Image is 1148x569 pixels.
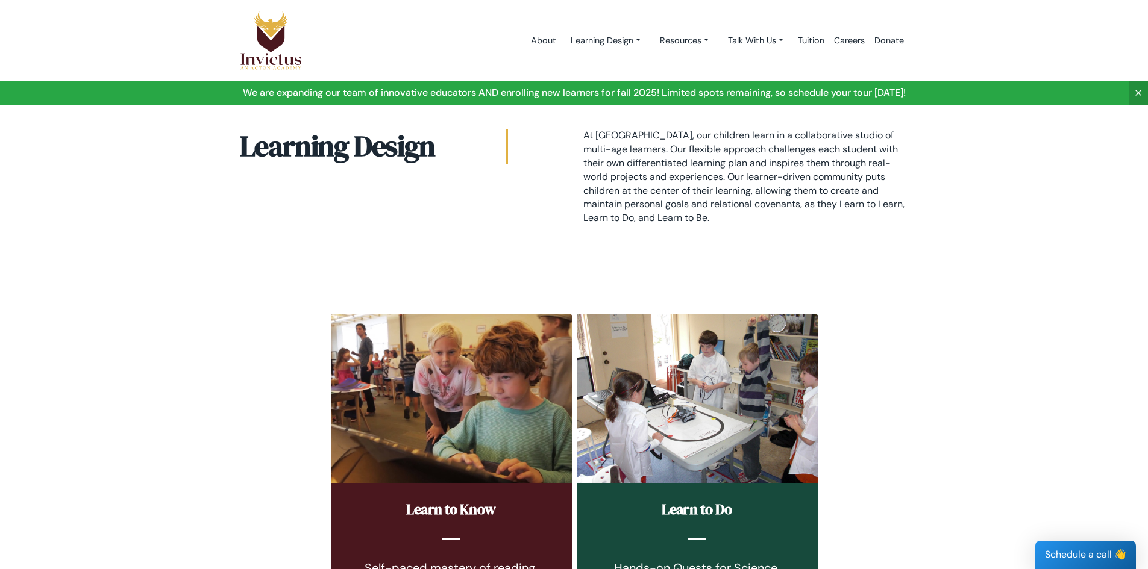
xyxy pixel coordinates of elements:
[561,30,650,52] a: Learning Design
[240,129,508,164] h2: Learning Design
[240,10,303,70] img: Logo
[650,30,718,52] a: Resources
[718,30,793,52] a: Talk With Us
[349,501,554,518] h2: Learn to Know
[829,15,870,66] a: Careers
[526,15,561,66] a: About
[595,501,800,518] h2: Learn to Do
[870,15,909,66] a: Donate
[793,15,829,66] a: Tuition
[583,129,909,225] p: At [GEOGRAPHIC_DATA], our children learn in a collaborative studio of multi-age learners. Our fle...
[1035,541,1136,569] div: Schedule a call 👋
